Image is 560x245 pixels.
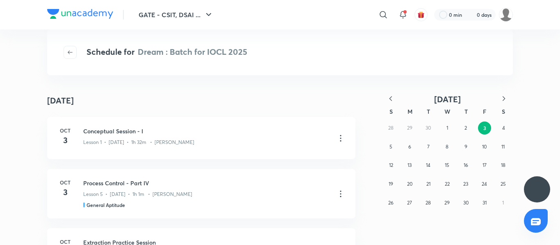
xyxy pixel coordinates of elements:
[403,196,416,209] button: October 27, 2025
[496,159,510,172] button: October 18, 2025
[445,181,450,187] abbr: October 22, 2025
[434,94,461,105] span: [DATE]
[385,140,398,153] button: October 5, 2025
[459,140,472,153] button: October 9, 2025
[464,125,467,131] abbr: October 2, 2025
[47,9,113,19] img: Company Logo
[389,181,393,187] abbr: October 19, 2025
[426,200,431,206] abbr: October 28, 2025
[403,140,416,153] button: October 6, 2025
[501,144,505,150] abbr: October 11, 2025
[478,140,491,153] button: October 10, 2025
[441,196,454,209] button: October 29, 2025
[83,139,194,146] p: Lesson 1 • [DATE] • 1h 32m • [PERSON_NAME]
[400,94,495,104] button: [DATE]
[478,159,491,172] button: October 17, 2025
[407,181,412,187] abbr: October 20, 2025
[497,121,510,135] button: October 4, 2025
[459,121,472,135] button: October 2, 2025
[464,162,468,168] abbr: October 16, 2025
[389,144,392,150] abbr: October 5, 2025
[47,94,74,107] h4: [DATE]
[478,178,491,191] button: October 24, 2025
[87,201,125,209] h5: General Aptitude
[422,159,435,172] button: October 14, 2025
[444,200,450,206] abbr: October 29, 2025
[445,162,449,168] abbr: October 15, 2025
[467,11,475,19] img: streak
[407,200,412,206] abbr: October 27, 2025
[403,159,416,172] button: October 13, 2025
[463,181,468,187] abbr: October 23, 2025
[499,8,513,22] img: Rajalakshmi
[441,178,454,191] button: October 22, 2025
[407,108,412,115] abbr: Monday
[483,200,487,206] abbr: October 31, 2025
[464,144,467,150] abbr: October 9, 2025
[463,200,469,206] abbr: October 30, 2025
[47,117,355,159] a: Oct3Conceptual Session - ILesson 1 • [DATE] • 1h 32m • [PERSON_NAME]
[464,108,468,115] abbr: Thursday
[483,125,486,131] abbr: October 3, 2025
[426,162,430,168] abbr: October 14, 2025
[426,181,430,187] abbr: October 21, 2025
[478,196,491,209] button: October 31, 2025
[502,108,505,115] abbr: Saturday
[87,46,247,59] h4: Schedule for
[441,159,454,172] button: October 15, 2025
[427,108,430,115] abbr: Tuesday
[83,179,329,187] h3: Process Control - Part IV
[83,127,329,135] h3: Conceptual Session - I
[422,178,435,191] button: October 21, 2025
[83,191,192,198] p: Lesson 5 • [DATE] • 1h 1m • [PERSON_NAME]
[427,144,430,150] abbr: October 7, 2025
[444,108,450,115] abbr: Wednesday
[57,186,73,198] h4: 3
[422,196,435,209] button: October 28, 2025
[57,134,73,146] h4: 3
[441,121,454,135] button: October 1, 2025
[47,169,355,218] a: Oct3Process Control - Part IVLesson 5 • [DATE] • 1h 1m • [PERSON_NAME]General Aptitude
[57,179,73,186] h6: Oct
[414,8,428,21] button: avatar
[422,140,435,153] button: October 7, 2025
[385,159,398,172] button: October 12, 2025
[496,178,510,191] button: October 25, 2025
[385,196,398,209] button: October 26, 2025
[407,162,412,168] abbr: October 13, 2025
[501,162,505,168] abbr: October 18, 2025
[385,178,398,191] button: October 19, 2025
[482,144,487,150] abbr: October 10, 2025
[446,125,448,131] abbr: October 1, 2025
[441,140,454,153] button: October 8, 2025
[446,144,448,150] abbr: October 8, 2025
[408,144,411,150] abbr: October 6, 2025
[138,46,247,57] span: Dream : Batch for IOCL 2025
[417,11,425,18] img: avatar
[482,181,487,187] abbr: October 24, 2025
[532,184,542,194] img: ttu
[389,162,393,168] abbr: October 12, 2025
[502,125,505,131] abbr: October 4, 2025
[388,200,394,206] abbr: October 26, 2025
[403,178,416,191] button: October 20, 2025
[389,108,393,115] abbr: Sunday
[501,181,506,187] abbr: October 25, 2025
[478,121,491,135] button: October 3, 2025
[483,108,486,115] abbr: Friday
[47,9,113,21] a: Company Logo
[483,162,487,168] abbr: October 17, 2025
[496,140,510,153] button: October 11, 2025
[57,127,73,134] h6: Oct
[134,7,219,23] button: GATE - CSIT, DSAI ...
[459,196,472,209] button: October 30, 2025
[459,159,472,172] button: October 16, 2025
[459,178,472,191] button: October 23, 2025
